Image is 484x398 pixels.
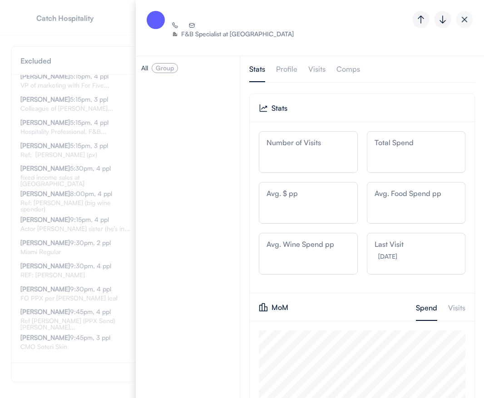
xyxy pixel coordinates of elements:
img: Icon%20%282%29.svg [189,23,195,28]
img: Group%2048096933.svg [412,11,430,28]
img: line-chart-up-02.svg [259,103,268,113]
div: Total Spend [375,139,458,146]
div: Spend [416,304,437,311]
img: Icon%20%281%29.svg [172,22,178,28]
div: Group [156,65,174,71]
div: Stats [272,104,474,112]
div: Comps [336,65,360,73]
div: Avg. $ pp [267,190,350,197]
div: MoM [272,304,416,311]
div: F&B Specialist at [GEOGRAPHIC_DATA] [181,31,294,37]
div: Number of Visits [267,139,350,146]
img: building-05.svg [172,32,178,36]
div: Avg. Wine Spend pp [267,241,350,248]
img: Group%2048095709.png [456,11,473,28]
div: [DATE] [378,253,397,260]
img: Group%2048096932.svg [434,11,451,28]
div: Stats [249,65,265,73]
div: Previous guest [412,11,430,28]
div: Profile [276,65,297,73]
div: Visits [448,304,465,311]
div: Avg. Food Spend pp [375,190,458,197]
div: Next guest [434,11,451,28]
div: All [141,65,148,71]
div: Last Visit [375,241,458,248]
div: Visits [308,65,326,73]
img: Icon%20%2816%29.svg [259,303,268,312]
